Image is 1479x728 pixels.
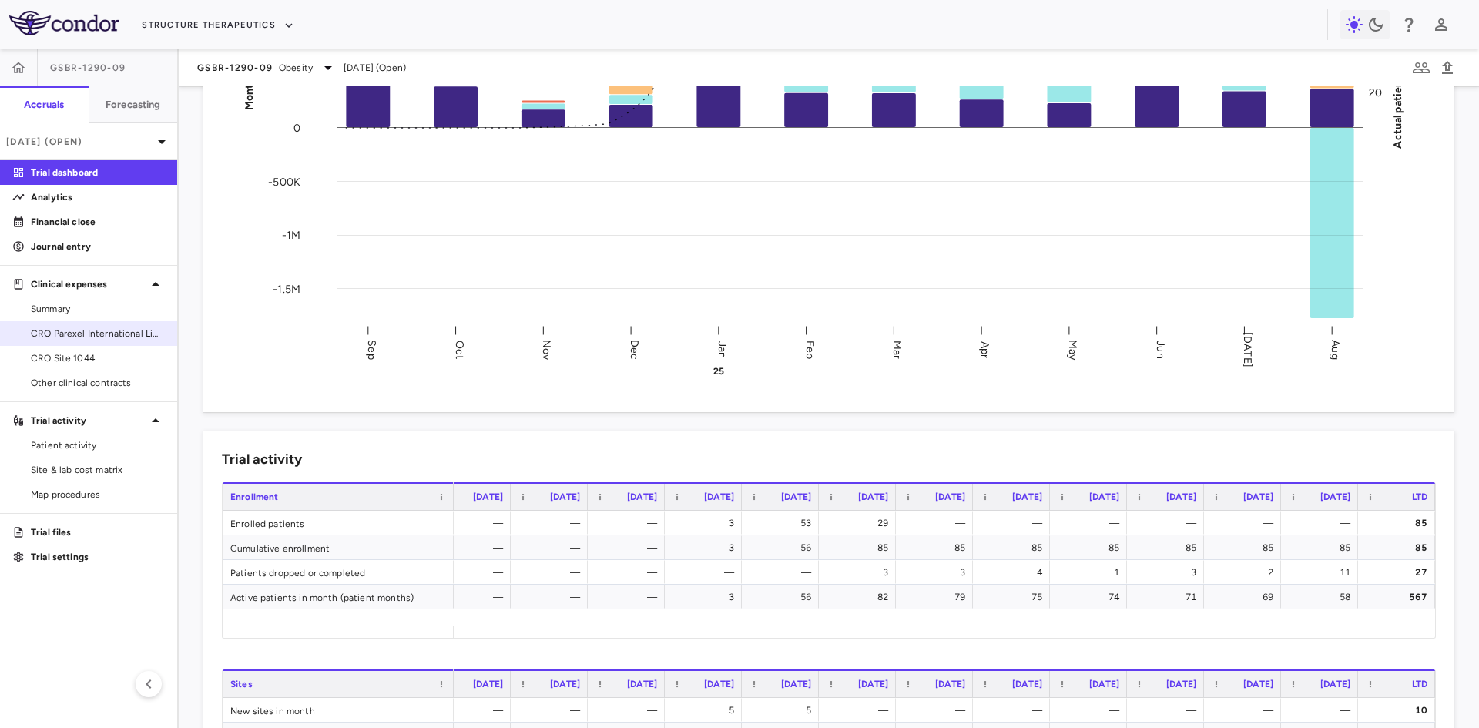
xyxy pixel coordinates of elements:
span: [DATE] [1012,679,1042,689]
tspan: Monthly spend ($) [243,18,256,110]
span: [DATE] [1012,491,1042,502]
span: [DATE] [473,491,503,502]
div: 2 [1218,560,1273,585]
div: — [756,560,811,585]
div: 53 [756,511,811,535]
span: [DATE] [627,679,657,689]
span: [DATE] [550,679,580,689]
div: — [1295,511,1350,535]
p: Trial files [31,525,165,539]
div: New sites in month [223,698,454,722]
h6: Accruals [24,98,64,112]
text: [DATE] [1241,332,1254,367]
div: 29 [833,511,888,535]
div: — [448,511,503,535]
text: Mar [890,340,904,358]
span: [DATE] [1089,491,1119,502]
div: 3 [910,560,965,585]
div: — [1064,698,1119,723]
text: Jan [716,341,729,357]
div: — [602,535,657,560]
span: [DATE] [935,679,965,689]
div: — [679,560,734,585]
h6: Forecasting [106,98,161,112]
span: LTD [1412,491,1427,502]
span: GSBR-1290-09 [197,62,273,74]
div: — [602,698,657,723]
p: Clinical expenses [31,277,146,291]
p: Analytics [31,190,165,204]
div: 5 [679,698,734,723]
text: 25 [713,366,724,377]
div: — [1218,698,1273,723]
text: Nov [540,339,553,360]
div: — [602,511,657,535]
div: 56 [756,535,811,560]
span: Summary [31,302,165,316]
span: Site & lab cost matrix [31,463,165,477]
span: [DATE] [704,491,734,502]
text: Sep [365,340,378,359]
span: CRO Site 1044 [31,351,165,365]
div: Patients dropped or completed [223,560,454,584]
div: Active patients in month (patient months) [223,585,454,609]
div: 85 [833,535,888,560]
tspan: 0 [293,121,300,134]
p: Trial activity [31,414,146,428]
tspan: -1M [282,229,300,242]
span: [DATE] [935,491,965,502]
div: 82 [833,585,888,609]
div: 56 [756,585,811,609]
p: [DATE] (Open) [6,135,153,149]
div: 5 [756,698,811,723]
div: 3 [1141,560,1196,585]
p: Trial settings [31,550,165,564]
p: Journal entry [31,240,165,253]
text: Aug [1329,340,1342,359]
div: 10 [1372,698,1427,723]
p: Financial close [31,215,165,229]
div: — [525,511,580,535]
span: [DATE] [781,679,811,689]
span: [DATE] (Open) [344,61,406,75]
text: Jun [1154,341,1167,358]
span: [DATE] [1243,679,1273,689]
div: — [448,698,503,723]
div: 4 [987,560,1042,585]
span: [DATE] [1243,491,1273,502]
div: 1 [1064,560,1119,585]
text: Oct [453,340,466,358]
div: — [525,585,580,609]
div: 3 [679,535,734,560]
span: GSBR-1290-09 [50,62,126,74]
div: 85 [1218,535,1273,560]
div: — [987,698,1042,723]
div: — [525,698,580,723]
span: [DATE] [858,491,888,502]
text: Dec [628,339,641,359]
div: — [448,585,503,609]
div: — [1141,511,1196,535]
span: [DATE] [1320,491,1350,502]
div: — [987,511,1042,535]
div: 74 [1064,585,1119,609]
div: — [448,560,503,585]
div: — [1295,698,1350,723]
span: [DATE] [550,491,580,502]
span: CRO Parexel International Limited [31,327,165,341]
span: Patient activity [31,438,165,452]
div: — [525,560,580,585]
div: 69 [1218,585,1273,609]
div: 85 [1372,511,1427,535]
div: 85 [1372,535,1427,560]
div: 567 [1372,585,1427,609]
text: Feb [803,340,817,358]
div: 85 [910,535,965,560]
div: 79 [910,585,965,609]
div: — [525,535,580,560]
div: 75 [987,585,1042,609]
tspan: -500K [268,175,300,188]
div: Enrolled patients [223,511,454,535]
span: [DATE] [858,679,888,689]
span: Enrollment [230,491,279,502]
